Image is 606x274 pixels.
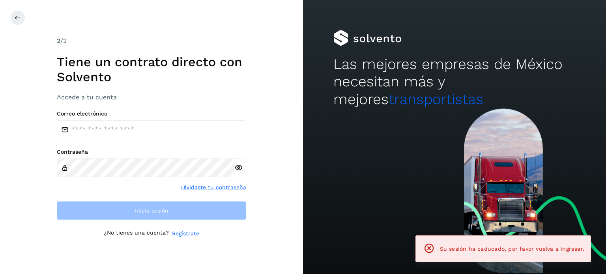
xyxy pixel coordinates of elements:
[333,56,576,108] h2: Las mejores empresas de México necesitan más y mejores
[57,149,246,155] label: Contraseña
[57,36,246,46] div: /2
[57,54,246,85] h1: Tiene un contrato directo con Solvento
[57,110,246,117] label: Correo electrónico
[181,183,246,192] a: Olvidaste tu contraseña
[172,229,199,238] a: Regístrate
[135,208,168,213] span: Inicia sesión
[440,246,584,252] span: Su sesión ha caducado, por favor vuelva a ingresar.
[389,91,483,108] span: transportistas
[57,93,246,101] h3: Accede a tu cuenta
[57,37,60,45] span: 2
[57,201,246,220] button: Inicia sesión
[104,229,169,238] p: ¿No tienes una cuenta?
